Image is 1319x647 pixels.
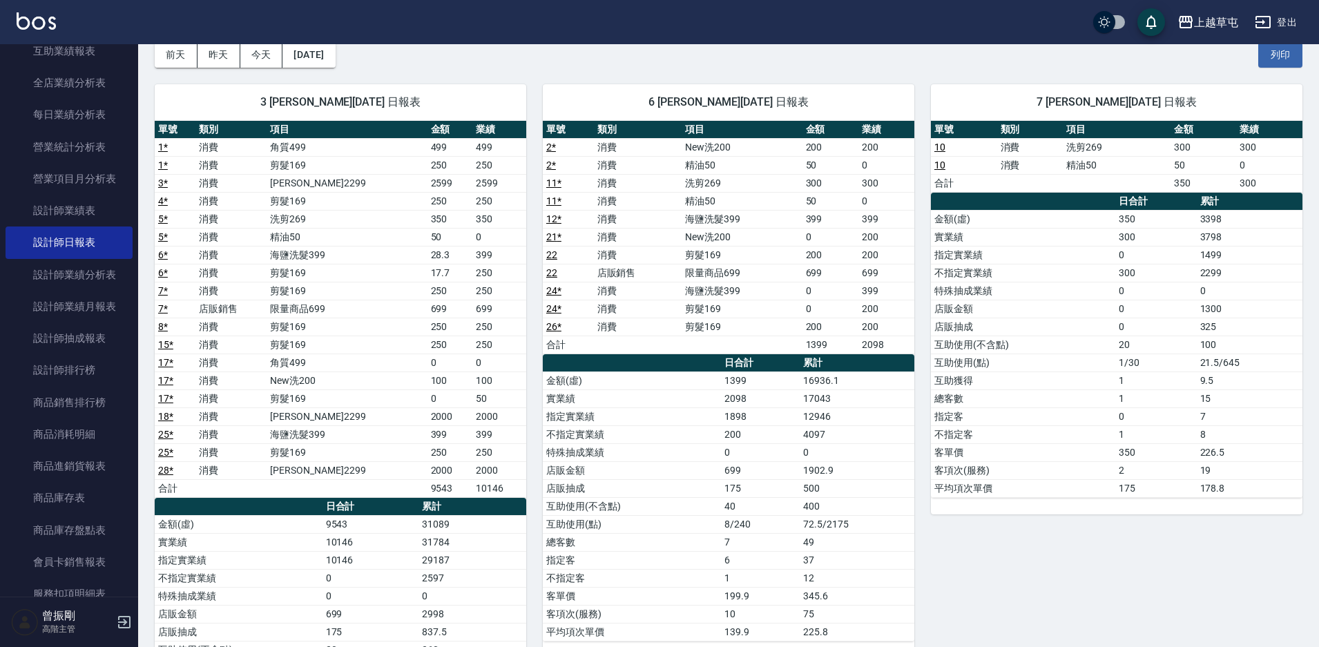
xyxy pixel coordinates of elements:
[472,282,526,300] td: 250
[155,42,198,68] button: 前天
[472,300,526,318] td: 699
[800,443,914,461] td: 0
[1115,389,1197,407] td: 1
[721,551,800,569] td: 6
[418,569,526,587] td: 2597
[267,354,427,371] td: 角質499
[427,121,472,139] th: 金額
[1115,318,1197,336] td: 0
[1137,8,1165,36] button: save
[1197,371,1302,389] td: 9.5
[427,192,472,210] td: 250
[682,174,802,192] td: 洗剪269
[858,246,914,264] td: 200
[682,228,802,246] td: New洗200
[267,371,427,389] td: New洗200
[1197,264,1302,282] td: 2299
[721,425,800,443] td: 200
[931,121,997,139] th: 單號
[858,138,914,156] td: 200
[546,267,557,278] a: 22
[594,174,682,192] td: 消費
[198,42,240,68] button: 昨天
[267,210,427,228] td: 洗剪269
[858,174,914,192] td: 300
[282,42,335,68] button: [DATE]
[1063,121,1171,139] th: 項目
[721,515,800,533] td: 8/240
[418,533,526,551] td: 31784
[721,443,800,461] td: 0
[594,121,682,139] th: 類別
[267,246,427,264] td: 海鹽洗髮399
[546,249,557,260] a: 22
[802,121,858,139] th: 金額
[427,282,472,300] td: 250
[802,192,858,210] td: 50
[322,551,419,569] td: 10146
[6,578,133,610] a: 服務扣項明細表
[472,371,526,389] td: 100
[858,210,914,228] td: 399
[800,497,914,515] td: 400
[594,210,682,228] td: 消費
[1197,336,1302,354] td: 100
[267,336,427,354] td: 剪髮169
[543,569,721,587] td: 不指定客
[1236,121,1302,139] th: 業績
[721,461,800,479] td: 699
[472,318,526,336] td: 250
[721,407,800,425] td: 1898
[472,354,526,371] td: 0
[931,282,1115,300] td: 特殊抽成業績
[800,461,914,479] td: 1902.9
[721,371,800,389] td: 1399
[682,264,802,282] td: 限量商品699
[802,318,858,336] td: 200
[155,569,322,587] td: 不指定實業績
[267,121,427,139] th: 項目
[1115,443,1197,461] td: 350
[682,318,802,336] td: 剪髮169
[931,228,1115,246] td: 實業績
[800,569,914,587] td: 12
[6,418,133,450] a: 商品消耗明細
[858,264,914,282] td: 699
[155,551,322,569] td: 指定實業績
[322,515,419,533] td: 9543
[543,407,721,425] td: 指定實業績
[800,533,914,551] td: 49
[682,192,802,210] td: 精油50
[155,533,322,551] td: 實業績
[472,336,526,354] td: 250
[267,156,427,174] td: 剪髮169
[427,443,472,461] td: 250
[1115,461,1197,479] td: 2
[931,336,1115,354] td: 互助使用(不含點)
[721,497,800,515] td: 40
[858,192,914,210] td: 0
[1258,42,1302,68] button: 列印
[427,264,472,282] td: 17.7
[931,300,1115,318] td: 店販金額
[931,246,1115,264] td: 指定實業績
[721,354,800,372] th: 日合計
[1115,407,1197,425] td: 0
[931,371,1115,389] td: 互助獲得
[800,354,914,372] th: 累計
[931,121,1302,193] table: a dense table
[195,210,267,228] td: 消費
[418,587,526,605] td: 0
[171,95,510,109] span: 3 [PERSON_NAME][DATE] 日報表
[543,551,721,569] td: 指定客
[6,450,133,482] a: 商品進銷貨報表
[1197,193,1302,211] th: 累計
[155,479,195,497] td: 合計
[427,174,472,192] td: 2599
[802,156,858,174] td: 50
[472,121,526,139] th: 業績
[195,282,267,300] td: 消費
[1115,479,1197,497] td: 175
[195,138,267,156] td: 消費
[267,174,427,192] td: [PERSON_NAME]2299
